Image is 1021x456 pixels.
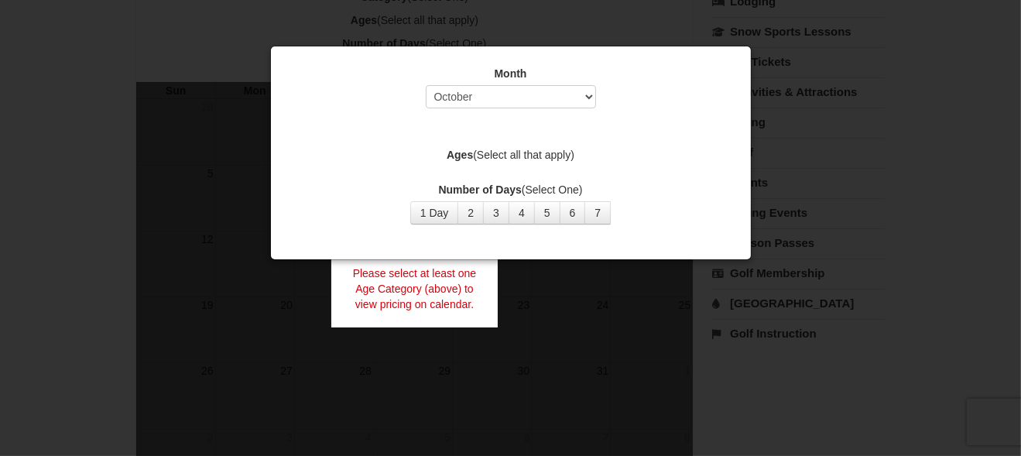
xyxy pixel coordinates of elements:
[560,201,586,225] button: 6
[290,182,731,197] label: (Select One)
[495,67,527,80] strong: Month
[457,201,484,225] button: 2
[410,201,459,225] button: 1 Day
[483,201,509,225] button: 3
[534,201,560,225] button: 5
[584,201,611,225] button: 7
[331,250,499,327] div: Please select at least one Age Category (above) to view pricing on calendar.
[509,201,535,225] button: 4
[447,149,473,161] strong: Ages
[439,183,522,196] strong: Number of Days
[290,147,731,163] label: (Select all that apply)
